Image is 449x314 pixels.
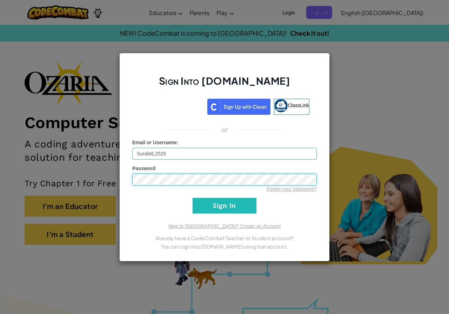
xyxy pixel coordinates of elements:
[288,102,309,108] span: ClassLink
[193,198,256,214] input: Sign In
[267,186,317,192] a: Forgot your password?
[132,140,177,145] span: Email or Username
[132,234,317,242] p: Already have a CodeCombat Teacher or Student account?
[274,99,288,112] img: classlink-logo-small.png
[132,166,155,171] span: Password
[221,125,228,134] p: or
[207,99,270,115] img: clever_sso_button@2x.png
[132,242,317,251] p: You can sign into [DOMAIN_NAME] using that account.
[132,139,179,146] label: :
[168,223,281,229] a: New to [GEOGRAPHIC_DATA]? Create an Account
[136,98,207,113] iframe: Sign in with Google Button
[132,74,317,95] h2: Sign Into [DOMAIN_NAME]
